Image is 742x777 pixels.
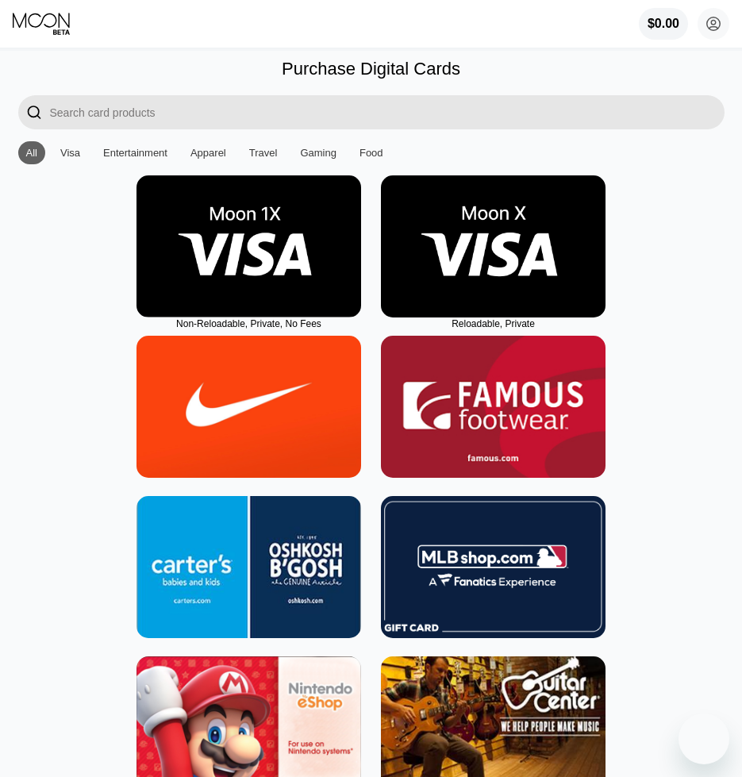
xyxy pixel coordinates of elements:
[679,714,729,764] iframe: Bouton de lancement de la fenêtre de messagerie
[60,147,80,159] div: Visa
[648,17,679,31] div: $0.00
[52,141,88,164] div: Visa
[639,8,688,40] div: $0.00
[18,141,45,164] div: All
[103,147,167,159] div: Entertainment
[300,147,336,159] div: Gaming
[18,95,50,129] div: 
[26,147,37,159] div: All
[50,95,725,129] input: Search card products
[183,141,234,164] div: Apparel
[359,147,383,159] div: Food
[95,141,175,164] div: Entertainment
[190,147,226,159] div: Apparel
[26,103,42,121] div: 
[249,147,278,159] div: Travel
[136,318,361,329] div: Non-Reloadable, Private, No Fees
[241,141,286,164] div: Travel
[352,141,391,164] div: Food
[381,318,606,329] div: Reloadable, Private
[292,141,344,164] div: Gaming
[282,59,460,79] div: Purchase Digital Cards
